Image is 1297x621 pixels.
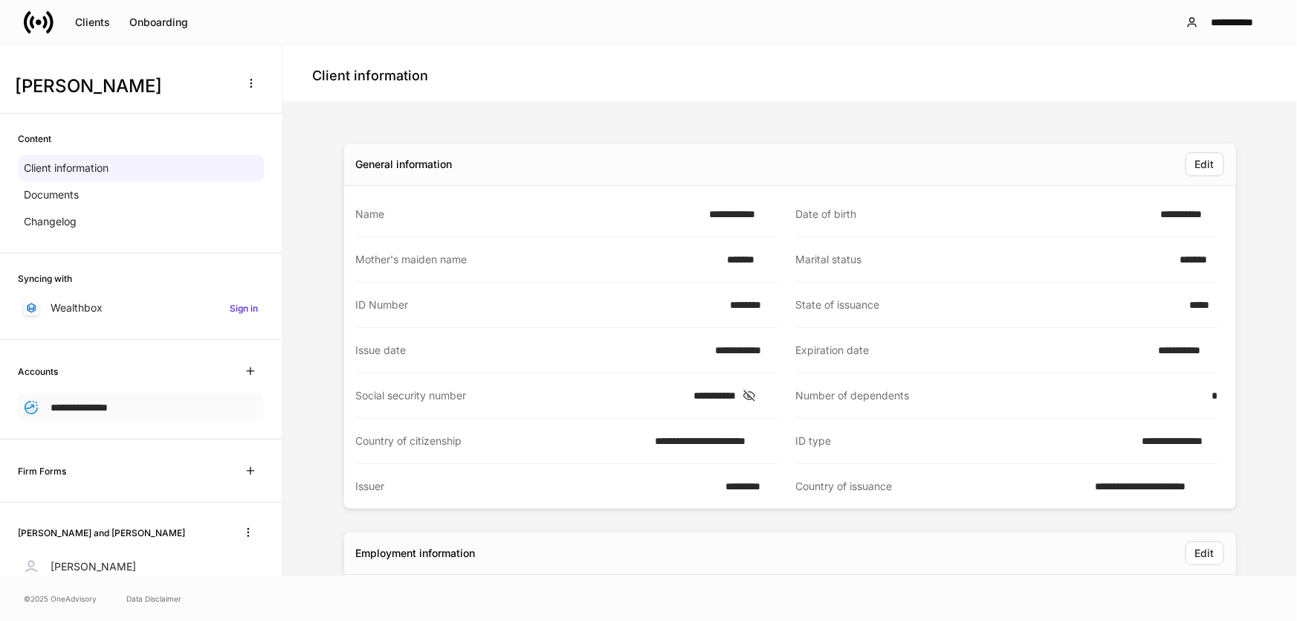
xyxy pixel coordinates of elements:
[796,207,1151,222] div: Date of birth
[126,593,181,605] a: Data Disclaimer
[796,297,1180,312] div: State of issuance
[356,479,717,494] div: Issuer
[230,301,258,315] h6: Sign in
[51,559,136,574] p: [PERSON_NAME]
[796,388,1203,403] div: Number of dependents
[356,434,647,448] div: Country of citizenship
[18,181,264,208] a: Documents
[18,271,72,286] h6: Syncing with
[18,155,264,181] a: Client information
[18,364,58,379] h6: Accounts
[796,252,1171,267] div: Marital status
[1195,159,1214,170] div: Edit
[796,343,1149,358] div: Expiration date
[24,214,77,229] p: Changelog
[24,593,97,605] span: © 2025 OneAdvisory
[18,208,264,235] a: Changelog
[356,546,476,561] div: Employment information
[18,132,51,146] h6: Content
[796,434,1133,448] div: ID type
[51,300,103,315] p: Wealthbox
[18,526,185,540] h6: [PERSON_NAME] and [PERSON_NAME]
[65,10,120,34] button: Clients
[24,187,79,202] p: Documents
[356,252,719,267] div: Mother's maiden name
[18,295,264,321] a: WealthboxSign in
[1186,152,1224,176] button: Edit
[356,343,706,358] div: Issue date
[24,161,109,176] p: Client information
[1195,548,1214,559] div: Edit
[129,17,188,28] div: Onboarding
[312,67,428,85] h4: Client information
[356,297,722,312] div: ID Number
[356,207,700,222] div: Name
[18,464,66,478] h6: Firm Forms
[796,479,1087,494] div: Country of issuance
[120,10,198,34] button: Onboarding
[356,157,453,172] div: General information
[356,388,685,403] div: Social security number
[18,553,264,580] a: [PERSON_NAME]
[75,17,110,28] div: Clients
[15,74,230,98] h3: [PERSON_NAME]
[1186,541,1224,565] button: Edit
